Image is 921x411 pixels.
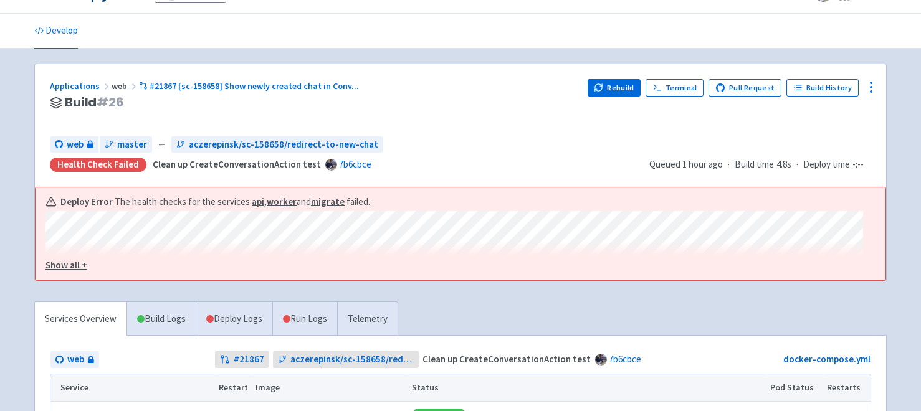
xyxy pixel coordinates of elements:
[171,136,383,153] a: aczerepinsk/sc-158658/redirect-to-new-chat
[649,158,723,170] span: Queued
[766,374,823,402] th: Pod Status
[646,79,704,97] a: Terminal
[214,374,252,402] th: Restart
[65,95,124,110] span: Build
[153,158,321,170] strong: Clean up CreateConversationAction test
[422,353,591,365] strong: Clean up CreateConversationAction test
[60,195,113,209] b: Deploy Error
[267,196,297,207] a: worker
[127,302,196,336] a: Build Logs
[67,138,84,152] span: web
[50,351,99,368] a: web
[252,196,264,207] a: api
[339,158,371,170] a: 7b6cbce
[50,158,146,172] div: Health check failed
[311,196,345,207] a: migrate
[67,352,84,367] span: web
[97,93,124,111] span: # 26
[272,302,337,336] a: Run Logs
[150,80,359,92] span: #21867 [sc-158658] Show newly created chat in Conv ...
[45,259,87,271] u: Show all +
[34,14,78,49] a: Develop
[139,80,361,92] a: #21867 [sc-158658] Show newly created chat in Conv...
[786,79,859,97] a: Build History
[234,352,264,367] strong: # 21867
[117,138,147,152] span: master
[588,79,641,97] button: Rebuild
[682,158,723,170] time: 1 hour ago
[157,138,166,152] span: ←
[735,158,774,172] span: Build time
[776,158,791,172] span: 4.8s
[189,138,378,152] span: aczerepinsk/sc-158658/redirect-to-new-chat
[45,258,863,273] button: Show all +
[112,80,139,92] span: web
[709,79,781,97] a: Pull Request
[337,302,398,336] a: Telemetry
[50,374,214,402] th: Service
[408,374,766,402] th: Status
[273,351,419,368] a: aczerepinsk/sc-158658/redirect-to-new-chat
[100,136,152,153] a: master
[823,374,871,402] th: Restarts
[803,158,850,172] span: Deploy time
[852,158,864,172] span: -:--
[115,195,372,209] span: The health checks for the services , and failed.
[649,158,871,172] div: · ·
[215,351,269,368] a: #21867
[196,302,272,336] a: Deploy Logs
[50,80,112,92] a: Applications
[35,302,126,336] a: Services Overview
[609,353,641,365] a: 7b6cbce
[252,374,408,402] th: Image
[290,352,414,367] span: aczerepinsk/sc-158658/redirect-to-new-chat
[783,353,871,365] a: docker-compose.yml
[50,136,98,153] a: web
